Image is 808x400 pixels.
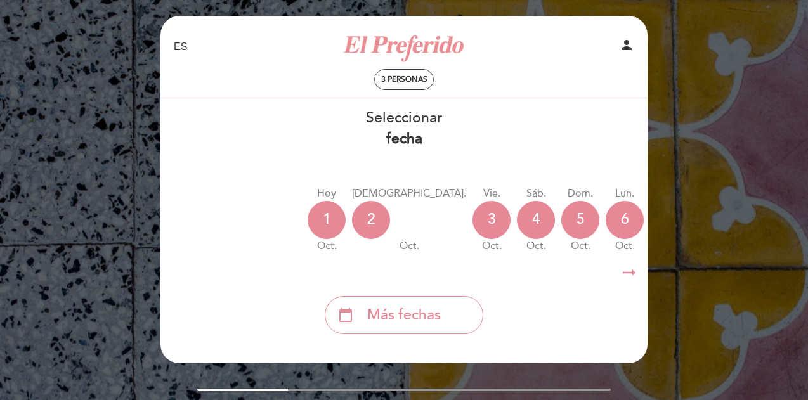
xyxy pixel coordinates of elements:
div: vie. [472,186,511,201]
i: arrow_right_alt [620,259,639,287]
div: sáb. [517,186,555,201]
div: dom. [561,186,599,201]
div: 5 [561,201,599,239]
div: oct. [606,239,644,254]
a: El Preferido [325,30,483,65]
b: fecha [386,130,422,148]
span: 3 personas [381,75,427,84]
div: oct. [472,239,511,254]
div: oct. [308,239,346,254]
div: Hoy [308,186,346,201]
i: person [619,37,634,53]
div: oct. [561,239,599,254]
div: 2 [352,201,390,239]
div: Seleccionar [160,108,648,150]
div: 3 [472,201,511,239]
div: 6 [606,201,644,239]
span: Más fechas [367,305,441,326]
div: lun. [606,186,644,201]
i: calendar_today [338,304,353,326]
div: oct. [517,239,555,254]
div: 4 [517,201,555,239]
div: [DEMOGRAPHIC_DATA]. [352,186,466,201]
button: person [619,37,634,57]
div: oct. [352,239,466,254]
div: 1 [308,201,346,239]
